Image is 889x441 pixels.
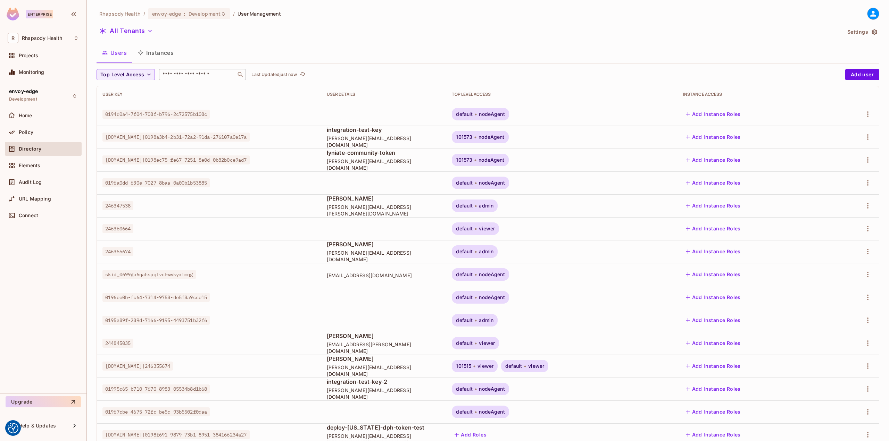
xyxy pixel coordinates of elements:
img: SReyMgAAAABJRU5ErkJggg== [7,8,19,20]
span: viewer [477,363,493,369]
button: Add Instance Roles [683,406,743,417]
button: Add Instance Roles [683,338,743,349]
span: the active workspace [99,10,141,17]
span: default [456,340,473,346]
span: lyniate-community-token [327,149,441,156]
button: Settings [845,26,879,37]
span: Connect [19,213,38,218]
li: / [233,10,235,17]
span: deploy-[US_STATE]-dph-token-test [327,424,441,431]
span: Top Level Access [100,70,144,79]
span: Audit Log [19,179,42,185]
span: default [456,386,473,392]
span: User Management [238,10,281,17]
button: Add Instance Roles [683,109,743,120]
span: viewer [479,226,495,231]
span: [PERSON_NAME][EMAIL_ADDRESS][PERSON_NAME][DOMAIN_NAME] [327,204,441,217]
span: default [456,226,473,231]
span: Policy [19,129,33,135]
button: Add Roles [452,429,489,440]
span: Home [19,113,32,118]
div: Enterprise [26,10,53,18]
button: Top Level Access [97,69,155,80]
span: envoy-edge [9,88,38,94]
span: default [456,180,473,186]
span: 0194d0a4-7f04-708f-b796-2c72575b108c [102,110,210,119]
span: [DOMAIN_NAME]|0198ec75-fe67-7251-8e0d-0b82b0ce9ad7 [102,155,250,164]
span: [DOMAIN_NAME]|246355674 [102,362,173,371]
span: 246355674 [102,247,133,256]
button: Users [97,44,132,61]
button: Add Instance Roles [683,361,743,372]
span: [EMAIL_ADDRESS][PERSON_NAME][DOMAIN_NAME] [327,341,441,354]
span: 246347538 [102,201,133,210]
button: Add Instance Roles [683,269,743,280]
span: [PERSON_NAME][EMAIL_ADDRESS][DOMAIN_NAME] [327,135,441,148]
span: viewer [479,340,495,346]
button: Upgrade [6,396,81,407]
span: default [456,409,473,415]
button: Add Instance Roles [683,132,743,143]
span: R [8,33,18,43]
span: [PERSON_NAME] [327,355,441,363]
button: Add Instance Roles [683,383,743,395]
span: default [456,295,473,300]
span: viewer [528,363,544,369]
button: All Tenants [97,25,156,36]
span: admin [479,249,493,254]
button: Add Instance Roles [683,177,743,188]
button: Add Instance Roles [683,429,743,440]
button: Add Instance Roles [683,246,743,257]
span: Development [9,96,37,102]
div: Instance Access [683,92,826,97]
span: Help & Updates [19,423,56,429]
span: nodeAgent [479,295,505,300]
span: Elements [19,163,40,168]
span: nodeAgent [479,409,505,415]
span: 01995c65-b710-7670-8983-05534b8d1b68 [102,384,210,393]
span: nodeAgent [479,180,505,186]
span: nodeAgent [479,111,505,117]
span: URL Mapping [19,196,51,202]
span: default [456,317,473,323]
span: admin [479,203,493,209]
button: Add Instance Roles [683,154,743,166]
span: nodeAgent [479,134,504,140]
li: / [143,10,145,17]
span: default [456,203,473,209]
span: 01967cbe-4675-72fc-be5c-93b5502f0daa [102,407,210,416]
span: nodeAgent [479,157,504,163]
span: [PERSON_NAME][EMAIL_ADDRESS][DOMAIN_NAME] [327,387,441,400]
span: Development [189,10,221,17]
span: [DOMAIN_NAME]|0198a3b4-2b31-72a2-91da-276107a0a17a [102,133,250,142]
p: Last Updated just now [251,72,297,77]
span: [PERSON_NAME][EMAIL_ADDRESS][DOMAIN_NAME] [327,364,441,377]
span: refresh [300,71,306,78]
span: 101515 [456,363,471,369]
span: 244845035 [102,339,133,348]
button: Instances [132,44,179,61]
span: default [505,363,522,369]
span: Directory [19,146,41,152]
div: User Key [102,92,316,97]
div: Top Level Access [452,92,672,97]
span: : [183,11,186,17]
span: [EMAIL_ADDRESS][DOMAIN_NAME] [327,272,441,279]
span: default [456,111,473,117]
span: integration-test-key-2 [327,378,441,385]
button: Add user [845,69,879,80]
span: 0196a0dd-630e-7027-8baa-0a00b1b53885 [102,178,210,187]
span: [PERSON_NAME] [327,240,441,248]
button: Consent Preferences [8,423,18,433]
span: nodeAgent [479,272,505,277]
span: Workspace: Rhapsody Health [22,35,62,41]
span: default [456,249,473,254]
span: 0195a89f-289d-7166-9195-4493751b32f6 [102,316,210,325]
span: nodeAgent [479,386,505,392]
button: Add Instance Roles [683,200,743,211]
span: 101573 [456,134,472,140]
span: 101573 [456,157,472,163]
span: admin [479,317,493,323]
div: User Details [327,92,441,97]
span: [PERSON_NAME] [327,195,441,202]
